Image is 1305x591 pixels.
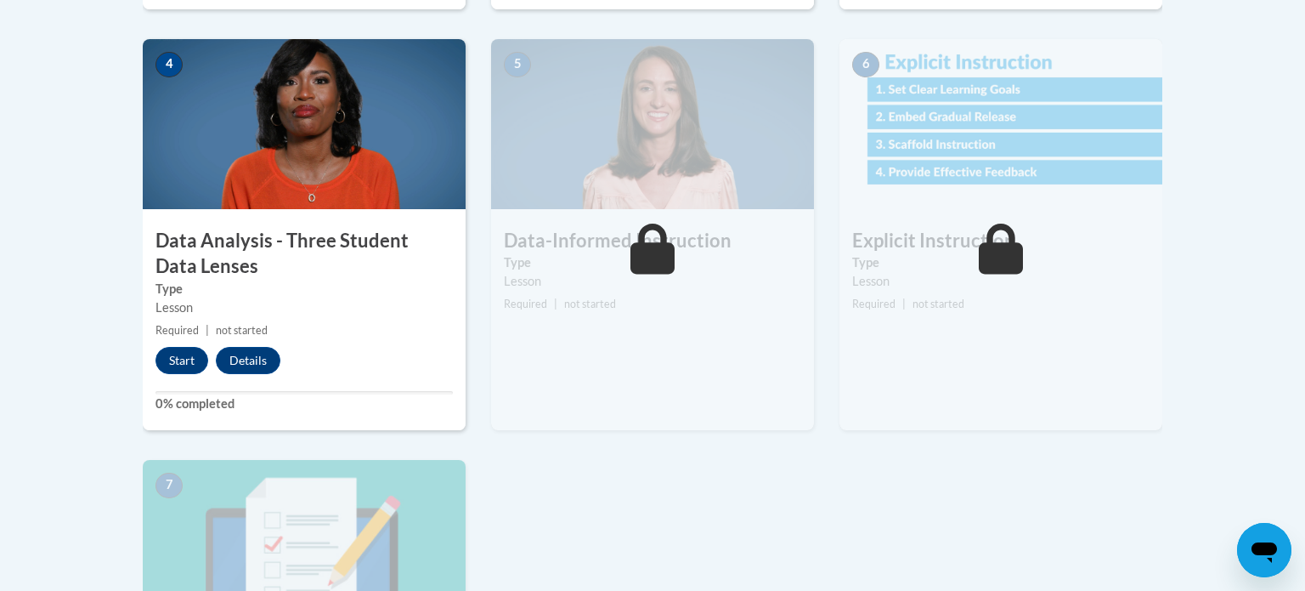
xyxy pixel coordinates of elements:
label: Type [155,280,453,298]
span: Required [155,324,199,337]
button: Start [155,347,208,374]
span: | [206,324,209,337]
button: Details [216,347,280,374]
label: 0% completed [155,395,453,413]
span: 5 [504,52,531,77]
span: 6 [852,52,879,77]
span: not started [216,324,268,337]
div: Lesson [155,298,453,317]
img: Course Image [143,39,466,209]
label: Type [852,253,1150,272]
iframe: Button to launch messaging window, conversation in progress [1237,523,1291,577]
img: Course Image [839,39,1162,209]
span: | [554,298,557,310]
h3: Data-Informed Instruction [491,228,814,254]
span: Required [852,298,895,310]
img: Course Image [491,39,814,209]
span: not started [564,298,616,310]
span: | [902,298,906,310]
div: Lesson [504,272,801,291]
label: Type [504,253,801,272]
div: Lesson [852,272,1150,291]
span: 4 [155,52,183,77]
span: Required [504,298,547,310]
h3: Data Analysis - Three Student Data Lenses [143,228,466,281]
span: 7 [155,473,183,498]
h3: Explicit Instruction [839,228,1162,254]
span: not started [912,298,964,310]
